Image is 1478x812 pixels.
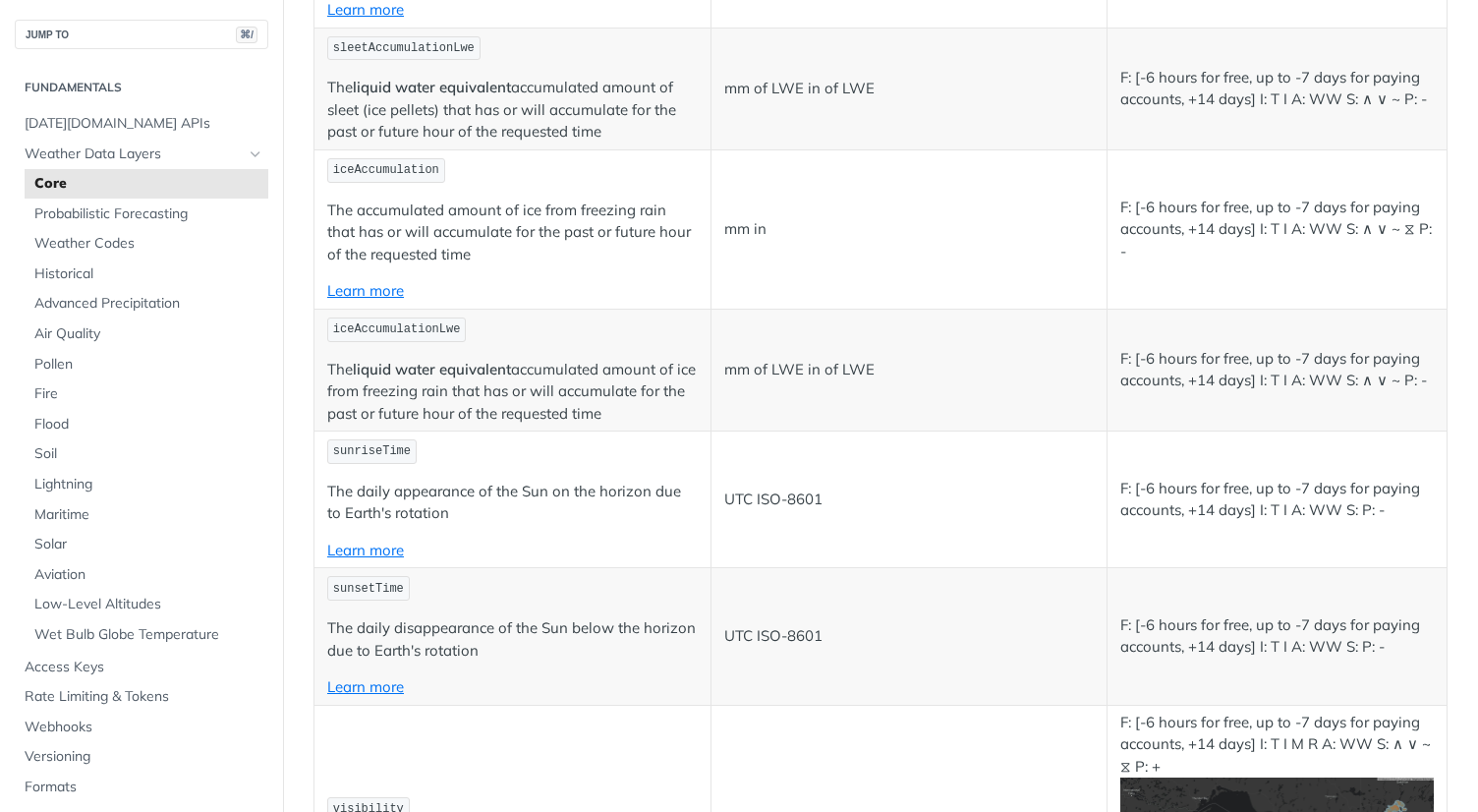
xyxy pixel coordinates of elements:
[1120,614,1434,659] p: F: [-6 hours for free, up to -7 days for paying accounts, +14 days] I: T I A: WW S: P: -
[353,78,511,96] strong: liquid water equivalent
[34,204,263,224] span: Probabilistic Forecasting
[25,530,268,559] a: Solar
[25,260,268,289] a: Historical
[25,379,268,409] a: Fire
[1120,478,1434,522] p: F: [-6 hours for free, up to -7 days for paying accounts, +14 days] I: T I A: WW S: P: -
[353,360,511,378] strong: liquid water equivalent
[25,470,268,499] a: Lightning
[25,350,268,379] a: Pollen
[34,384,263,404] span: Fire
[25,145,243,164] span: Weather Data Layers
[333,322,461,336] span: iceAccumulationLwe
[25,500,268,530] a: Maritime
[327,200,698,266] p: The accumulated amount of ice from freezing rain that has or will accumulate for the past or futu...
[1120,197,1434,263] p: F: [-6 hours for free, up to -7 days for paying accounts, +14 days] I: T I A: WW S: ∧ ∨ ~ ⧖ P: -
[34,174,263,194] span: Core
[25,590,268,619] a: Low-Level Altitudes
[327,677,404,696] a: Learn more
[25,658,263,677] span: Access Keys
[1120,348,1434,392] p: F: [-6 hours for free, up to -7 days for paying accounts, +14 days] I: T I A: WW S: ∧ ∨ ~ P: -
[327,481,698,525] p: The daily appearance of the Sun on the horizon due to Earth's rotation
[25,289,268,319] a: Advanced Precipitation
[34,264,263,284] span: Historical
[327,77,698,144] p: The accumulated amount of sleet (ice pellets) that has or will accumulate for the past or future ...
[34,475,263,494] span: Lightning
[25,439,268,469] a: Soil
[333,444,411,458] span: sunriseTime
[15,79,268,96] h2: Fundamentals
[25,747,263,767] span: Versioning
[34,625,263,645] span: Wet Bulb Globe Temperature
[248,146,263,162] button: Hide subpages for Weather Data Layers
[34,355,263,375] span: Pollen
[333,41,475,55] span: sleetAccumulationLwe
[34,415,263,435] span: Flood
[34,294,263,314] span: Advanced Precipitation
[327,541,404,559] a: Learn more
[25,200,268,229] a: Probabilistic Forecasting
[724,489,1095,511] p: UTC ISO-8601
[25,410,268,439] a: Flood
[25,229,268,259] a: Weather Codes
[15,742,268,772] a: Versioning
[15,773,268,802] a: Formats
[34,505,263,525] span: Maritime
[15,653,268,682] a: Access Keys
[724,359,1095,381] p: mm of LWE in of LWE
[34,595,263,614] span: Low-Level Altitudes
[15,109,268,139] a: [DATE][DOMAIN_NAME] APIs
[15,682,268,712] a: Rate Limiting & Tokens
[724,78,1095,100] p: mm of LWE in of LWE
[25,778,263,797] span: Formats
[34,535,263,554] span: Solar
[34,565,263,585] span: Aviation
[25,169,268,199] a: Core
[724,218,1095,241] p: mm in
[34,234,263,254] span: Weather Codes
[333,582,404,596] span: sunsetTime
[25,319,268,349] a: Air Quality
[15,20,268,49] button: JUMP TO⌘/
[25,620,268,650] a: Wet Bulb Globe Temperature
[327,359,698,426] p: The accumulated amount of ice from freezing rain that has or will accumulate for the past or futu...
[15,713,268,742] a: Webhooks
[25,114,263,134] span: [DATE][DOMAIN_NAME] APIs
[327,281,404,300] a: Learn more
[327,617,698,662] p: The daily disappearance of the Sun below the horizon due to Earth's rotation
[25,687,263,707] span: Rate Limiting & Tokens
[34,444,263,464] span: Soil
[25,718,263,737] span: Webhooks
[724,625,1095,648] p: UTC ISO-8601
[1120,67,1434,111] p: F: [-6 hours for free, up to -7 days for paying accounts, +14 days] I: T I A: WW S: ∧ ∨ ~ P: -
[15,140,268,169] a: Weather Data LayersHide subpages for Weather Data Layers
[34,324,263,344] span: Air Quality
[25,560,268,590] a: Aviation
[333,163,439,177] span: iceAccumulation
[236,27,257,43] span: ⌘/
